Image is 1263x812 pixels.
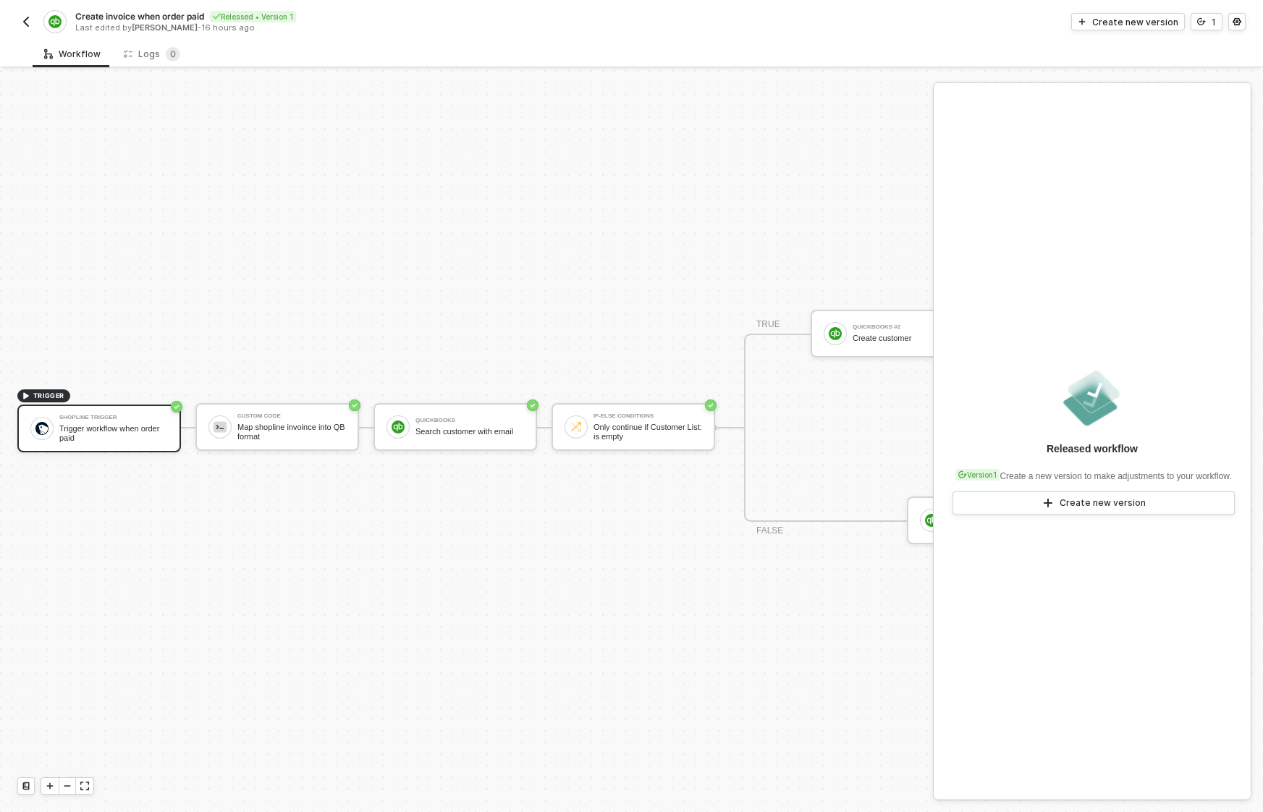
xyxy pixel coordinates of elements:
[237,423,346,441] div: Map shopline invoince into QB format
[925,514,938,527] img: icon
[132,22,198,33] span: [PERSON_NAME]
[392,420,405,434] img: icon
[756,524,783,538] div: FALSE
[1212,16,1216,28] div: 1
[48,15,61,28] img: integration-icon
[35,422,48,435] img: icon
[237,413,346,419] div: Custom Code
[527,399,538,411] span: icon-success-page
[75,10,204,22] span: Create invoice when order paid
[415,427,524,436] div: Search customer with email
[22,392,30,400] span: icon-play
[958,470,967,479] span: icon-versioning
[214,420,227,434] img: icon
[59,415,168,420] div: Shopline Trigger
[75,22,630,33] div: Last edited by - 16 hours ago
[594,413,702,419] div: If-Else Conditions
[1092,16,1178,28] div: Create new version
[853,324,961,330] div: QuickBooks #2
[594,423,702,441] div: Only continue if Customer List: is empty
[570,420,583,434] img: icon
[1233,17,1241,26] span: icon-settings
[210,11,296,22] div: Released • Version 1
[124,47,180,62] div: Logs
[1078,17,1086,26] span: icon-play
[1042,497,1054,509] span: icon-play
[955,469,1000,481] div: Version 1
[33,390,64,402] span: TRIGGER
[415,418,524,423] div: QuickBooks
[1071,13,1185,30] button: Create new version
[44,48,101,60] div: Workflow
[20,16,32,28] img: back
[171,401,182,413] span: icon-success-page
[1047,441,1138,456] div: Released workflow
[63,782,72,790] span: icon-minus
[1060,366,1124,430] img: released.png
[59,424,168,442] div: Trigger workflow when order paid
[952,491,1235,515] button: Create new version
[853,334,961,343] div: Create customer
[756,318,780,331] div: TRUE
[705,399,717,411] span: icon-success-page
[952,462,1231,483] div: Create a new version to make adjustments to your workflow.
[46,782,54,790] span: icon-play
[829,327,842,340] img: icon
[166,47,180,62] sup: 0
[80,782,89,790] span: icon-expand
[1060,497,1146,509] div: Create new version
[1191,13,1222,30] button: 1
[1197,17,1206,26] span: icon-versioning
[349,399,360,411] span: icon-success-page
[17,13,35,30] button: back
